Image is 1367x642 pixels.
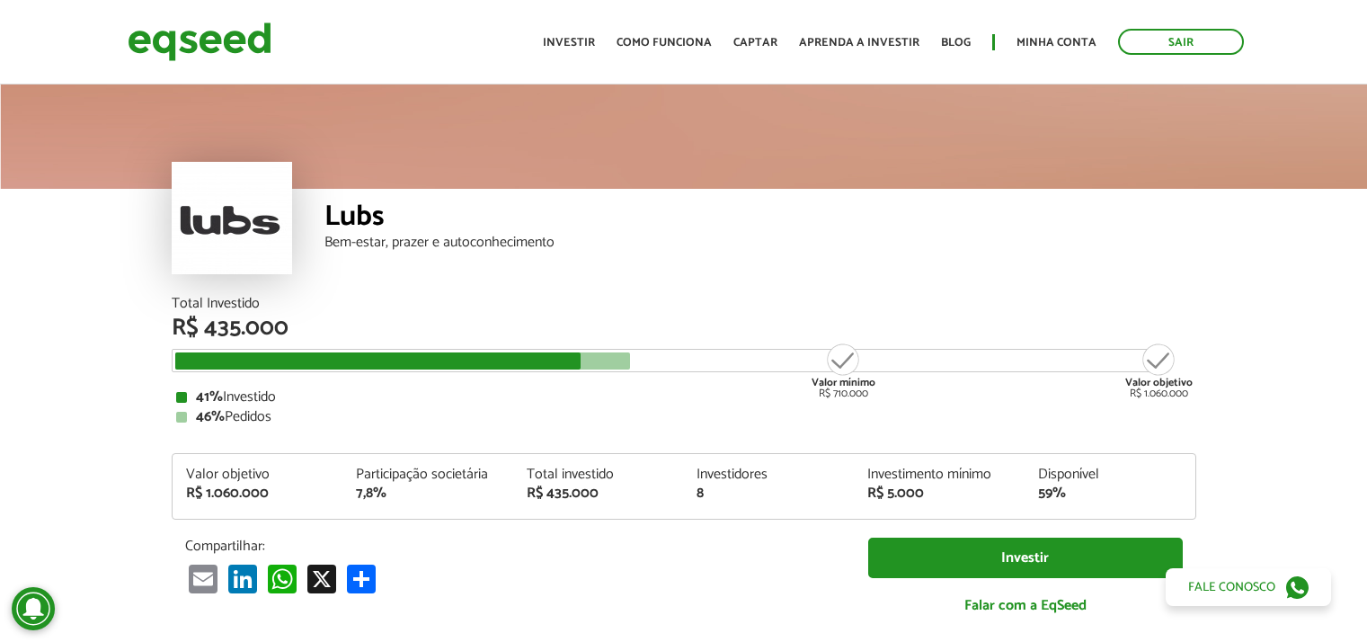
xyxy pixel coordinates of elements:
a: WhatsApp [264,564,300,593]
div: Participação societária [356,468,500,482]
div: Valor objetivo [186,468,330,482]
div: Lubs [324,202,1196,236]
div: Bem-estar, prazer e autoconhecimento [324,236,1196,250]
div: R$ 435.000 [172,317,1196,340]
img: EqSeed [128,18,271,66]
div: Investido [176,390,1192,405]
div: Investidores [697,468,840,482]
div: Investimento mínimo [867,468,1011,482]
a: Aprenda a investir [799,37,919,49]
a: Partilhar [343,564,379,593]
div: Disponível [1038,468,1182,482]
strong: Valor objetivo [1125,374,1193,391]
a: Email [185,564,221,593]
a: Fale conosco [1166,568,1331,606]
div: Total Investido [172,297,1196,311]
a: X [304,564,340,593]
div: R$ 5.000 [867,486,1011,501]
strong: 46% [196,405,225,429]
a: Blog [941,37,971,49]
div: R$ 435.000 [527,486,670,501]
a: Investir [868,538,1183,578]
strong: 41% [196,385,223,409]
a: Investir [543,37,595,49]
a: Minha conta [1016,37,1096,49]
a: LinkedIn [225,564,261,593]
div: Pedidos [176,410,1192,424]
strong: Valor mínimo [812,374,875,391]
p: Compartilhar: [185,538,841,555]
div: R$ 1.060.000 [186,486,330,501]
div: 7,8% [356,486,500,501]
a: Sair [1118,29,1244,55]
a: Falar com a EqSeed [868,587,1183,624]
div: 59% [1038,486,1182,501]
div: 8 [697,486,840,501]
a: Captar [733,37,777,49]
div: R$ 1.060.000 [1125,342,1193,399]
div: R$ 710.000 [810,342,877,399]
a: Como funciona [617,37,712,49]
div: Total investido [527,468,670,482]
